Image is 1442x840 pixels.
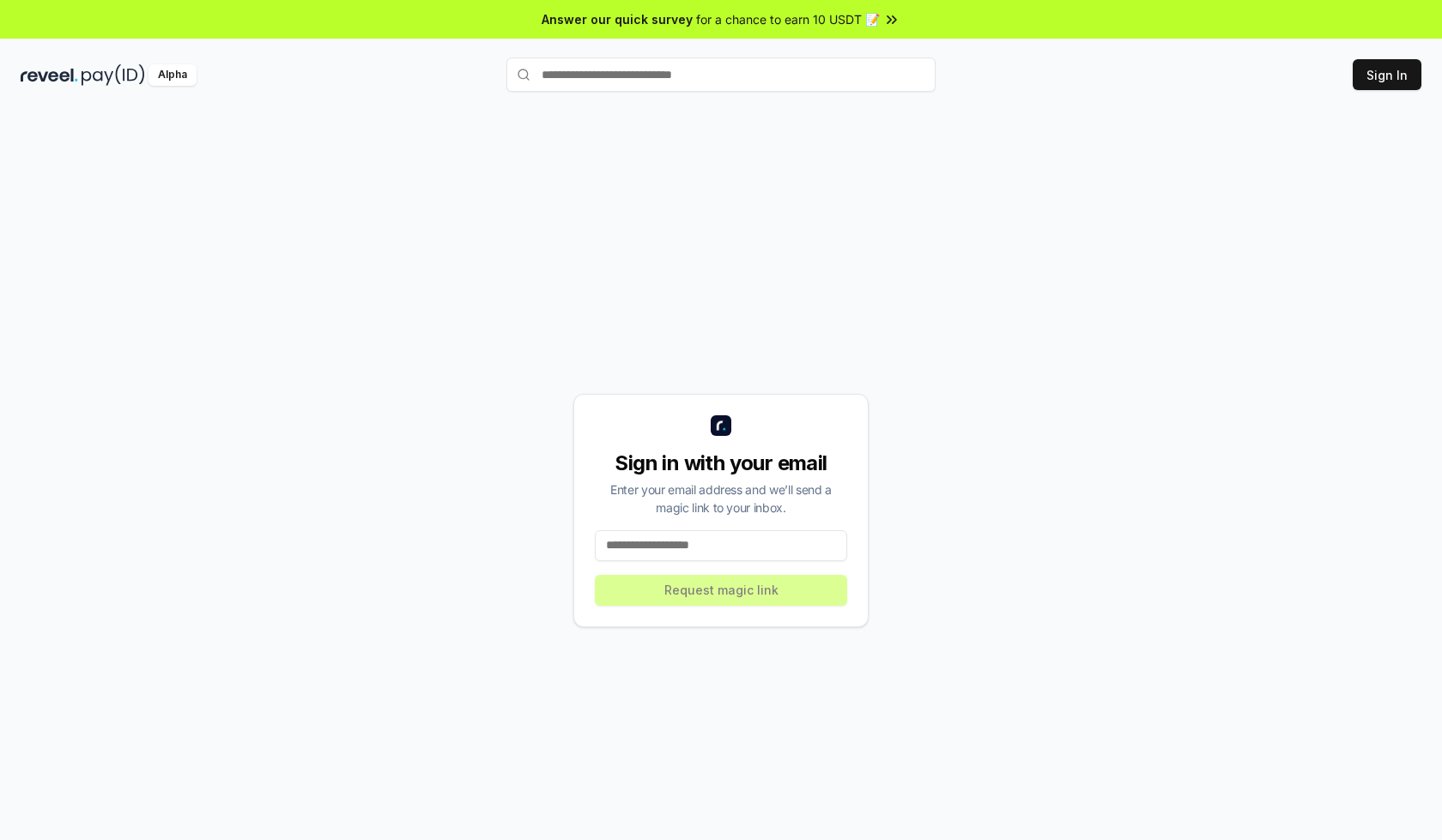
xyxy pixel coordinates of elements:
[711,415,731,436] img: logo_small
[82,64,145,86] img: pay_id
[595,450,847,477] div: Sign in with your email
[1353,59,1421,90] button: Sign In
[148,64,197,86] div: Alpha
[696,10,880,28] span: for a chance to earn 10 USDT 📝
[21,64,78,86] img: reveel_dark
[595,480,847,517] div: Enter your email address and we’ll send a magic link to your inbox.
[542,10,693,28] span: Answer our quick survey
